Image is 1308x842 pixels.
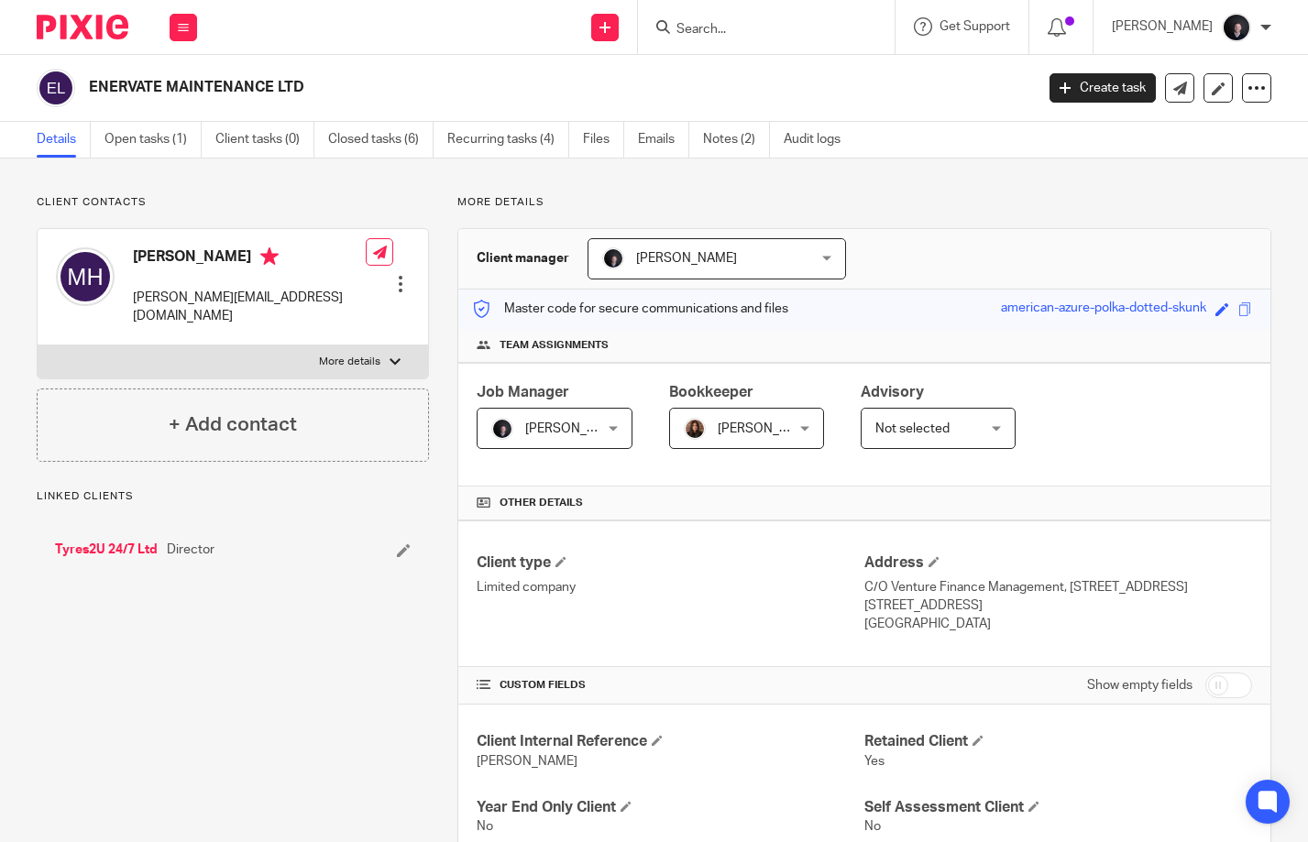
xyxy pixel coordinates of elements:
span: Yes [864,755,885,768]
a: Emails [638,122,689,158]
span: [PERSON_NAME] [718,422,819,435]
i: Primary [260,247,279,266]
p: [STREET_ADDRESS] [864,596,1252,615]
h4: Address [864,553,1252,573]
a: Closed tasks (6) [328,122,434,158]
a: Create task [1050,73,1156,103]
h4: Self Assessment Client [864,798,1252,817]
p: [PERSON_NAME] [1112,17,1213,36]
img: 455A2509.jpg [602,247,624,269]
a: Notes (2) [703,122,770,158]
span: [PERSON_NAME] [477,755,577,768]
span: Get Support [940,20,1010,33]
img: svg%3E [37,69,75,107]
span: Team assignments [500,338,609,353]
a: Open tasks (1) [104,122,202,158]
span: Bookkeeper [669,385,753,399]
p: Limited company [477,578,864,596]
span: [PERSON_NAME] [525,422,626,435]
div: american-azure-polka-dotted-skunk [1001,299,1206,320]
h3: Client manager [477,249,569,268]
h4: + Add contact [169,410,297,439]
img: svg%3E [56,247,115,306]
a: Client tasks (0) [215,122,314,158]
span: Not selected [875,422,950,435]
p: Linked clients [37,489,429,504]
span: Other details [500,496,583,510]
img: Headshot.jpg [684,418,706,440]
h4: Client type [477,553,864,573]
a: Files [583,122,624,158]
span: Advisory [861,385,924,399]
h4: CUSTOM FIELDS [477,678,864,693]
h4: Retained Client [864,732,1252,751]
img: 455A2509.jpg [1222,13,1251,42]
a: Recurring tasks (4) [447,122,569,158]
p: Client contacts [37,195,429,210]
a: Audit logs [784,122,854,158]
p: [GEOGRAPHIC_DATA] [864,615,1252,633]
span: Director [167,541,214,559]
span: [PERSON_NAME] [636,252,737,265]
span: No [477,820,493,833]
span: Job Manager [477,385,569,399]
img: 455A2509.jpg [491,418,513,440]
h4: [PERSON_NAME] [133,247,366,270]
h2: ENERVATE MAINTENANCE LTD [89,78,835,97]
span: No [864,820,881,833]
a: Tyres2U 24/7 Ltd [55,541,158,559]
h4: Client Internal Reference [477,732,864,751]
img: Pixie [37,15,128,39]
a: Details [37,122,91,158]
p: Master code for secure communications and files [472,300,788,318]
p: More details [319,355,380,369]
p: More details [457,195,1271,210]
p: C/O Venture Finance Management, [STREET_ADDRESS] [864,578,1252,596]
label: Show empty fields [1087,676,1193,694]
h4: Year End Only Client [477,798,864,817]
p: [PERSON_NAME][EMAIL_ADDRESS][DOMAIN_NAME] [133,289,366,326]
input: Search [675,22,840,38]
